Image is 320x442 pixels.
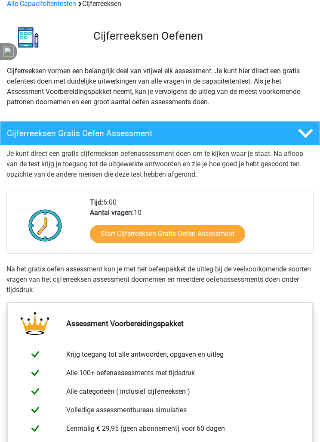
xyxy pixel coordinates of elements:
[7,66,313,107] p: Cijferreeksen vormen een belangrijk deel van vrijwel elk assessment. Je kunt hier direct een grat...
[7,128,260,138] h4: Cijferreeksen Gratis Oefen Assessment
[90,209,134,217] b: Aantal vragen:
[24,204,67,247] img: Klok
[6,264,314,295] div: Na het gratis oefen assessment kun je met het oefenpakket de uitleg bij de veelvoorkomende soorte...
[90,198,103,206] b: Tijd:
[90,225,245,243] a: Start Cijferreeksen Gratis Oefen Assessment
[6,149,314,180] p: Je kunt direct een gratis cijferreeksen oefenassessment doen om te kijken waar je staat. Na afloo...
[7,16,50,59] img: cijferreeksen
[93,29,307,43] h3: Cijferreeksen Oefenen
[6,121,314,145] a: Cijferreeksen Gratis Oefen Assessment
[83,197,313,253] div: 6:00 10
